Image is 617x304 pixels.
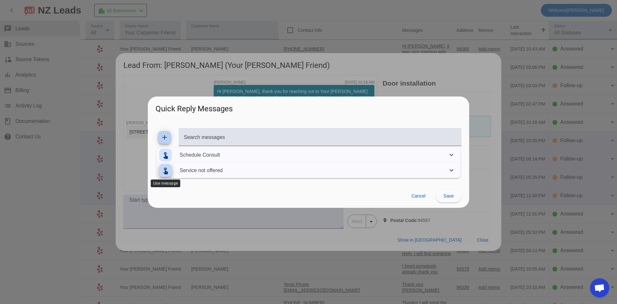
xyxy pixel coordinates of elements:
mat-panel-description: Service not offered [180,161,445,180]
span: Cancel [411,193,425,198]
button: Cancel [406,190,431,203]
mat-icon: touch_app [162,151,169,159]
h2: Quick Reply Messages [148,97,469,118]
div: Open chat [590,278,609,298]
mat-icon: add [161,134,168,141]
mat-expansion-panel-header: Schedule Consult [156,147,461,163]
mat-label: Search messages [184,134,225,140]
span: Save [443,193,454,198]
mat-panel-description: Schedule Consult [180,146,445,164]
mat-expansion-panel-header: Service not offered [156,163,461,178]
button: Save [436,190,461,203]
mat-icon: touch_app [162,167,169,174]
